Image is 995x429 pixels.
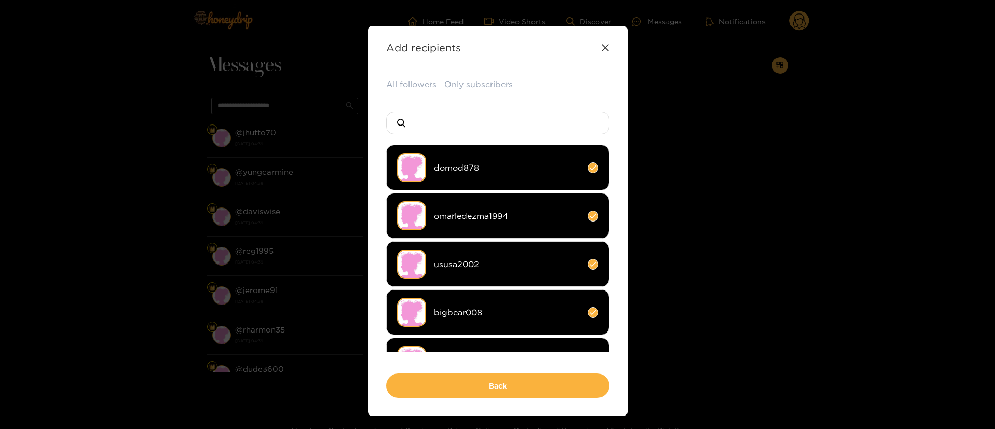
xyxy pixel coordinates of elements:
[397,153,426,182] img: no-avatar.png
[386,78,437,90] button: All followers
[386,41,461,53] strong: Add recipients
[397,201,426,230] img: no-avatar.png
[434,210,580,222] span: omarledezma1994
[397,298,426,327] img: no-avatar.png
[434,162,580,174] span: domod878
[397,346,426,375] img: no-avatar.png
[386,373,609,398] button: Back
[434,258,580,270] span: ususa2002
[397,250,426,279] img: no-avatar.png
[444,78,513,90] button: Only subscribers
[434,307,580,319] span: bigbear008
